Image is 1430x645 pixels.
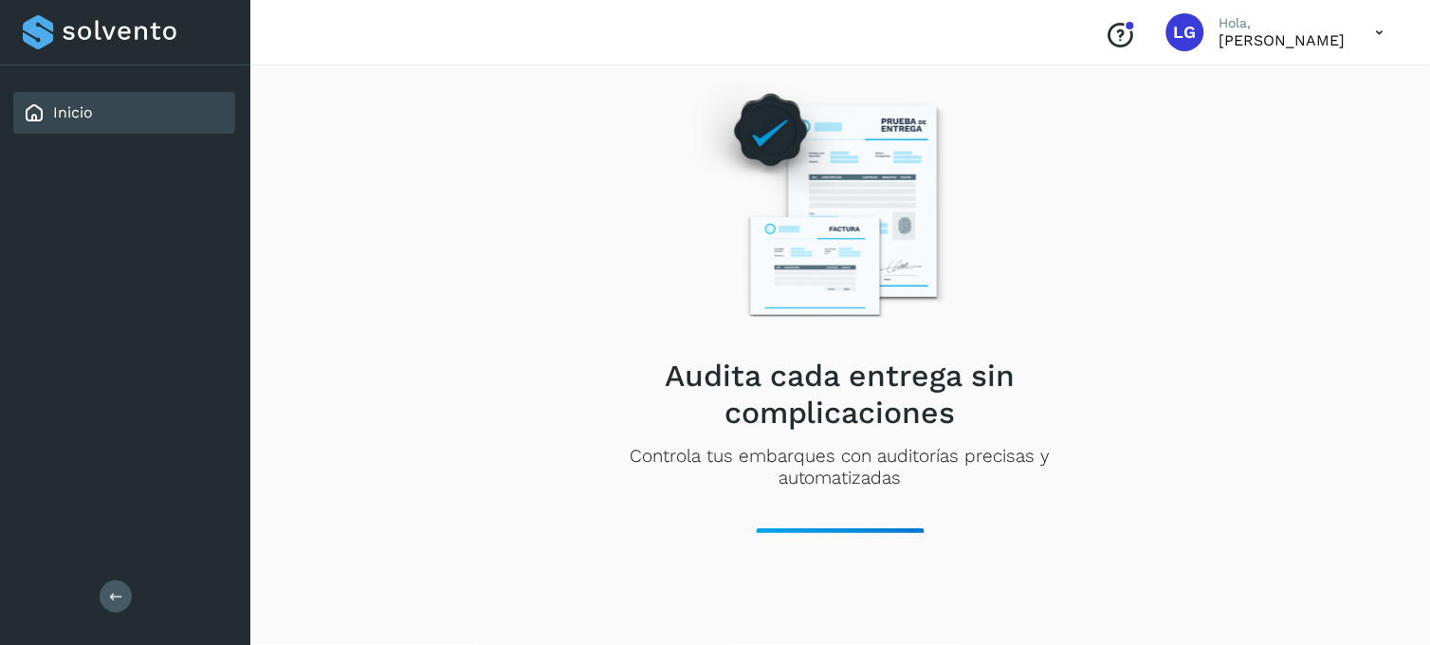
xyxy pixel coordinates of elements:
div: Inicio [13,92,235,134]
p: Hola, [1219,15,1346,31]
p: LUIS GERARDO LOZANO CARDENAS [1219,31,1346,49]
h2: Audita cada entrega sin complicaciones [570,358,1110,431]
a: Inicio [53,103,93,121]
img: Empty state image [676,64,1004,342]
p: Controla tus embarques con auditorías precisas y automatizadas [570,446,1110,489]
